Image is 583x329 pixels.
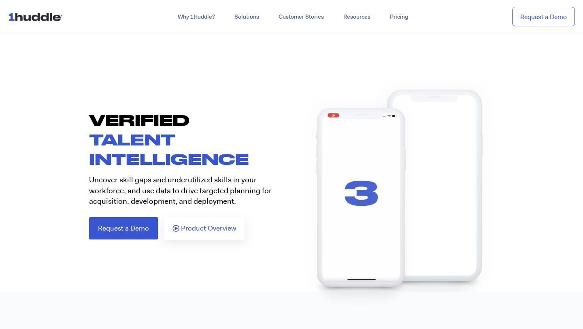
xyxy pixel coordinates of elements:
a: Product Overview [164,217,245,240]
span: TALENT INTELLIGENCE [89,130,249,168]
a: Why 1Huddle? [168,10,225,24]
img: ... [8,9,66,24]
a: Request a Demo [89,217,158,239]
a: Resources [334,10,380,24]
a: Solutions [225,10,269,24]
span: Request a Demo [98,225,149,232]
span: Product Overview [181,225,236,232]
a: Pricing [380,10,418,24]
a: Customer Stories [269,10,334,24]
a: Request a Demo [512,7,575,27]
h1: VERIFIED [89,110,291,169]
p: Uncover skill gaps and underutilized skills in your workforce, and use data to drive targeted pla... [89,175,285,207]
